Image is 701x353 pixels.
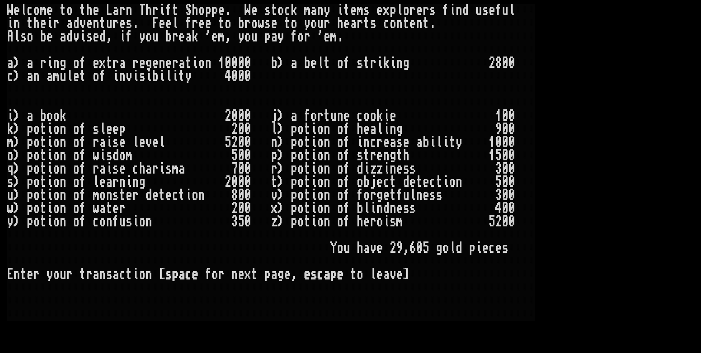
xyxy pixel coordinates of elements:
[119,30,126,43] div: i
[370,57,377,70] div: r
[317,109,324,123] div: r
[146,30,152,43] div: o
[93,17,99,30] div: n
[231,123,238,136] div: 2
[225,17,231,30] div: o
[396,4,403,17] div: l
[489,57,495,70] div: 2
[132,57,139,70] div: r
[80,70,86,83] div: t
[99,30,106,43] div: d
[93,70,99,83] div: o
[423,17,429,30] div: t
[172,70,179,83] div: i
[324,57,330,70] div: t
[429,4,436,17] div: s
[251,30,258,43] div: u
[462,4,469,17] div: d
[324,109,330,123] div: t
[238,70,245,83] div: 0
[126,70,132,83] div: v
[185,4,192,17] div: S
[337,109,344,123] div: n
[146,57,152,70] div: g
[324,123,330,136] div: n
[383,17,390,30] div: c
[337,57,344,70] div: o
[99,57,106,70] div: x
[192,4,198,17] div: h
[271,4,278,17] div: t
[363,57,370,70] div: t
[126,30,132,43] div: f
[198,4,205,17] div: o
[93,30,99,43] div: e
[192,30,198,43] div: k
[330,109,337,123] div: u
[172,30,179,43] div: r
[47,123,53,136] div: i
[363,109,370,123] div: o
[159,4,165,17] div: i
[7,4,14,17] div: W
[80,123,86,136] div: f
[53,57,60,70] div: n
[231,57,238,70] div: 0
[337,123,344,136] div: o
[218,17,225,30] div: t
[502,109,509,123] div: 0
[198,17,205,30] div: e
[126,4,132,17] div: n
[489,4,495,17] div: e
[271,109,278,123] div: j
[238,30,245,43] div: y
[93,4,99,17] div: e
[291,123,297,136] div: p
[86,4,93,17] div: h
[410,17,416,30] div: e
[383,57,390,70] div: k
[66,4,73,17] div: o
[47,70,53,83] div: a
[502,4,509,17] div: u
[165,4,172,17] div: f
[218,57,225,70] div: 1
[106,4,113,17] div: L
[60,4,66,17] div: t
[205,57,212,70] div: n
[212,4,218,17] div: p
[245,57,251,70] div: 0
[429,17,436,30] div: .
[396,17,403,30] div: n
[317,57,324,70] div: l
[509,109,515,123] div: 0
[146,4,152,17] div: h
[86,30,93,43] div: s
[159,70,165,83] div: i
[159,57,165,70] div: n
[119,123,126,136] div: p
[40,30,47,43] div: b
[324,30,330,43] div: e
[337,4,344,17] div: i
[152,70,159,83] div: b
[113,4,119,17] div: a
[377,109,383,123] div: k
[357,109,363,123] div: c
[278,123,284,136] div: )
[185,17,192,30] div: f
[390,57,396,70] div: i
[27,109,33,123] div: a
[20,30,27,43] div: s
[205,17,212,30] div: e
[27,4,33,17] div: c
[113,123,119,136] div: e
[357,4,363,17] div: m
[324,17,330,30] div: r
[245,17,251,30] div: r
[264,30,271,43] div: p
[60,70,66,83] div: u
[14,109,20,123] div: )
[344,57,350,70] div: f
[47,17,53,30] div: i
